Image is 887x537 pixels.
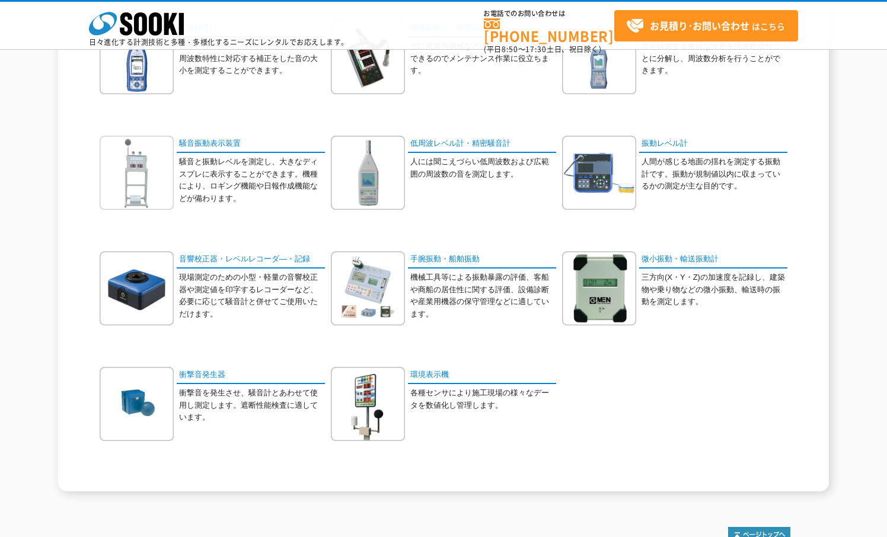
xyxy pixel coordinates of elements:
img: 微小振動・輸送振動計 [562,251,636,325]
img: 衝撃音発生器 [100,367,174,441]
p: 日々進化する計測技術と多種・多様化するニーズにレンタルでお応えします。 [89,39,349,46]
span: はこちら [626,17,785,35]
a: 振動レベル計 [639,136,787,153]
a: 衝撃音発生器 [177,367,325,384]
p: 機械工具等による振動暴露の評価、客船や商船の居住性に関する評価、設備診断や産業用機器の保守管理などに適しています。 [410,271,556,321]
p: 人間が感じる地面の揺れを測定する振動計です。振動が規制値以内に収まっているかの測定が主な目的です。 [642,156,787,193]
p: 三方向(X・Y・Z)の加速度を記録し、建築物や乗り物などの微小振動、輸送時の振動を測定します。 [642,271,787,308]
span: お電話でのお問い合わせは [484,10,614,17]
strong: お見積り･お問い合わせ [650,18,749,33]
img: 普通騒音計 [100,20,174,94]
a: 音響校正器・レベルレコーダ―・記録 [177,251,325,268]
img: 手腕振動・船舶振動 [331,251,405,325]
p: 騒音と振動レベルを測定し、大きなディスプレに表示することができます。機種により、ロギング機能や日報作成機能などが備わります。 [179,156,325,205]
a: 微小振動・輸送振動計 [639,251,787,268]
a: 手腕振動・船舶振動 [408,251,556,268]
img: 機械振動計・振動診断 [331,20,405,94]
p: 主に産業系機械などの振動を分析・診断できるのでメンテナンス作業に役立ちます。 [410,40,556,77]
span: 17:30 [525,44,547,55]
img: 振動レベル計 [562,136,636,210]
span: 8:50 [502,44,518,55]
a: 騒音振動表示装置 [177,136,325,153]
a: 低周波レベル計・精密騒音計 [408,136,556,153]
img: 音響校正器・レベルレコーダ―・記録 [100,251,174,325]
p: 騒音計は、JISで定められた人間の聴覚の周波数特性に対応する補正をした音の大小を測定することができます。 [179,40,325,77]
img: FFT分析・オクターブバンド分析 [562,20,636,94]
a: お見積り･お問い合わせはこちら [614,10,798,41]
img: 低周波レベル計・精密騒音計 [331,136,405,210]
p: 各種センサにより施工現場の様々なデータを数値化し管理します。 [410,387,556,412]
p: 衝撃音を発生させ、騒音計とあわせて使用し測定します。遮断性能検査に適しています。 [179,387,325,424]
img: 環境表示機 [331,367,405,441]
p: 音を構成する複雑な波形を周波数成分ごとに分解し、周波数分析を行うことができます。 [642,40,787,77]
a: [PHONE_NUMBER] [484,18,614,43]
a: 環境表示機 [408,367,556,384]
img: 騒音振動表示装置 [100,136,174,210]
p: 人には聞こえづらい低周波数および広範囲の周波数の音を測定します。 [410,156,556,181]
span: (平日 ～ 土日、祝日除く) [484,44,601,55]
p: 現場測定のための小型・軽量の音響校正器や測定値を印字するレコーダーなど、必要に応じて騒音計と併せてご使用いただけます。 [179,271,325,321]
